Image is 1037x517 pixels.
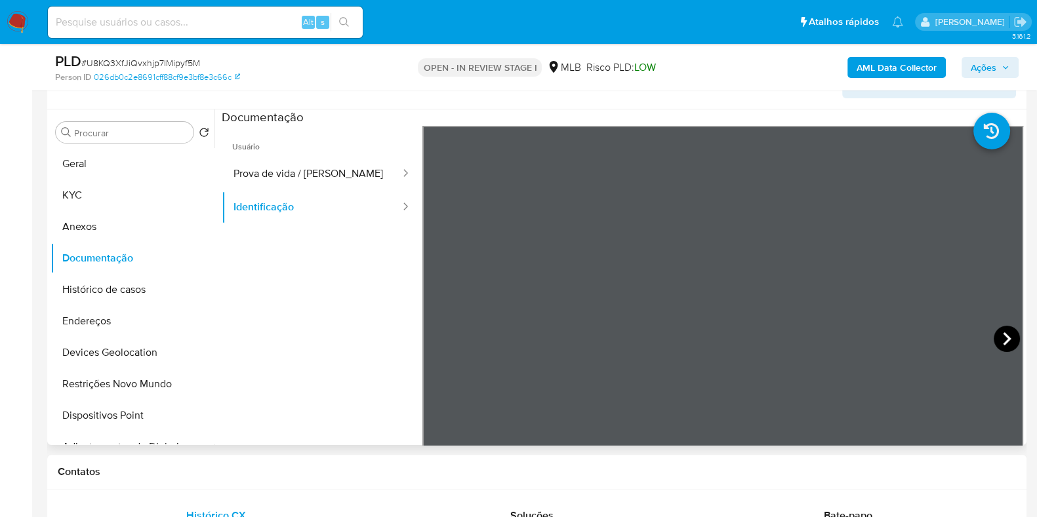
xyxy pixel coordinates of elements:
[857,57,937,78] b: AML Data Collector
[847,57,946,78] button: AML Data Collector
[55,50,81,71] b: PLD
[199,127,209,142] button: Retornar ao pedido padrão
[418,58,542,77] p: OPEN - IN REVIEW STAGE I
[51,180,214,211] button: KYC
[61,127,71,138] button: Procurar
[51,305,214,337] button: Endereços
[321,16,325,28] span: s
[51,400,214,431] button: Dispositivos Point
[51,431,214,463] button: Adiantamentos de Dinheiro
[809,15,879,29] span: Atalhos rápidos
[1011,31,1030,41] span: 3.161.2
[962,57,1019,78] button: Ações
[55,71,91,83] b: Person ID
[81,56,200,69] span: # U8KQ3XfJiQvxhjp7IMipyf5M
[971,57,996,78] span: Ações
[331,13,357,31] button: search-icon
[303,16,314,28] span: Alt
[48,14,363,31] input: Pesquise usuários ou casos...
[74,127,188,139] input: Procurar
[51,337,214,368] button: Devices Geolocation
[51,242,214,274] button: Documentação
[935,16,1009,28] p: jhonata.costa@mercadolivre.com
[547,60,580,75] div: MLB
[634,60,655,75] span: LOW
[58,465,1016,478] h1: Contatos
[51,274,214,305] button: Histórico de casos
[586,60,655,75] span: Risco PLD:
[94,71,240,83] a: 026db0c2e8691cff88cf9e3bf8e3c66c
[51,211,214,242] button: Anexos
[892,16,903,28] a: Notificações
[51,148,214,180] button: Geral
[1013,15,1027,29] a: Sair
[51,368,214,400] button: Restrições Novo Mundo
